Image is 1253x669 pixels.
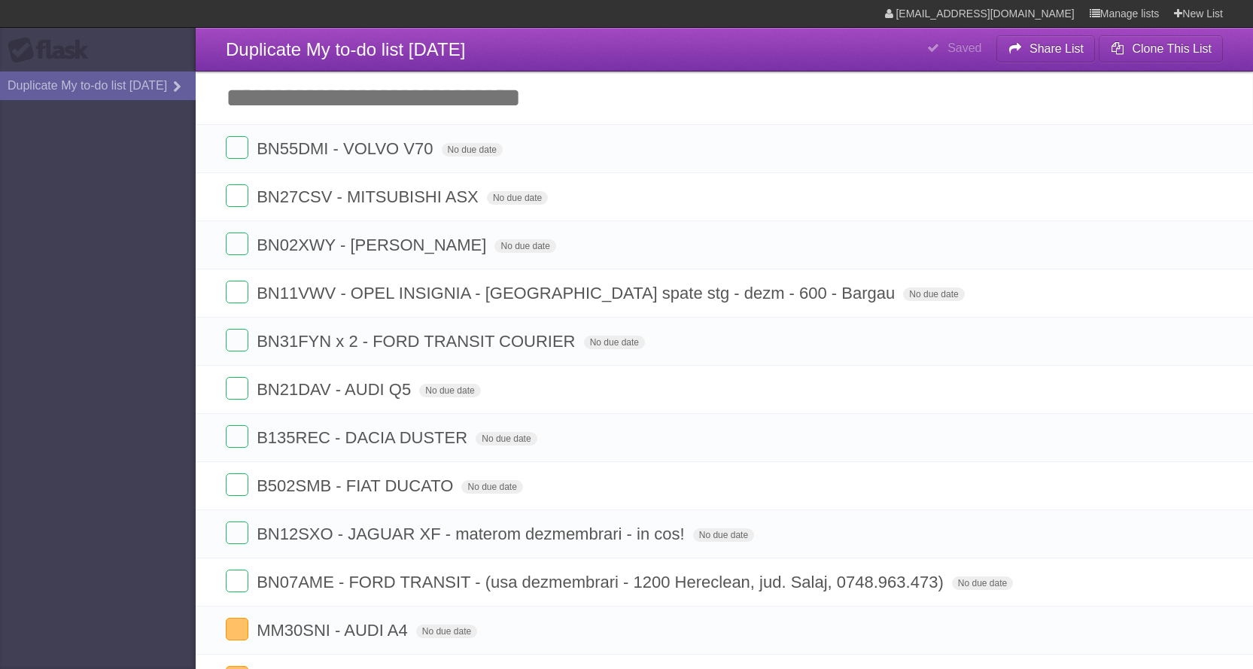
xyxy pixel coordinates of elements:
span: BN21DAV - AUDI Q5 [257,380,415,399]
span: No due date [442,143,503,157]
span: No due date [461,480,522,494]
b: Saved [947,41,981,54]
span: B502SMB - FIAT DUCATO [257,476,457,495]
span: No due date [494,239,555,253]
span: Duplicate My to-do list [DATE] [226,39,465,59]
button: Share List [996,35,1096,62]
span: No due date [419,384,480,397]
span: No due date [584,336,645,349]
label: Done [226,329,248,351]
span: BN02XWY - [PERSON_NAME] [257,236,490,254]
b: Clone This List [1132,42,1212,55]
span: BN31FYN x 2 - FORD TRANSIT COURIER [257,332,579,351]
span: BN11VWV - OPEL INSIGNIA - [GEOGRAPHIC_DATA] spate stg - dezm - 600 - Bargau [257,284,899,303]
b: Share List [1029,42,1084,55]
label: Done [226,570,248,592]
span: No due date [693,528,754,542]
label: Done [226,184,248,207]
label: Done [226,281,248,303]
label: Done [226,522,248,544]
span: No due date [416,625,477,638]
label: Done [226,618,248,640]
label: Done [226,473,248,496]
button: Clone This List [1099,35,1223,62]
span: MM30SNI - AUDI A4 [257,621,412,640]
span: No due date [903,287,964,301]
span: BN27CSV - MITSUBISHI ASX [257,187,482,206]
span: B135REC - DACIA DUSTER [257,428,471,447]
span: No due date [487,191,548,205]
div: Flask [8,37,98,64]
label: Done [226,377,248,400]
span: BN55DMI - VOLVO V70 [257,139,436,158]
span: BN07AME - FORD TRANSIT - (usa dezmembrari - 1200 Hereclean, jud. Salaj, 0748.963.473) [257,573,947,591]
label: Done [226,136,248,159]
label: Done [226,425,248,448]
span: BN12SXO - JAGUAR XF - materom dezmembrari - in cos! [257,525,688,543]
label: Done [226,233,248,255]
span: No due date [952,576,1013,590]
span: No due date [476,432,537,445]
